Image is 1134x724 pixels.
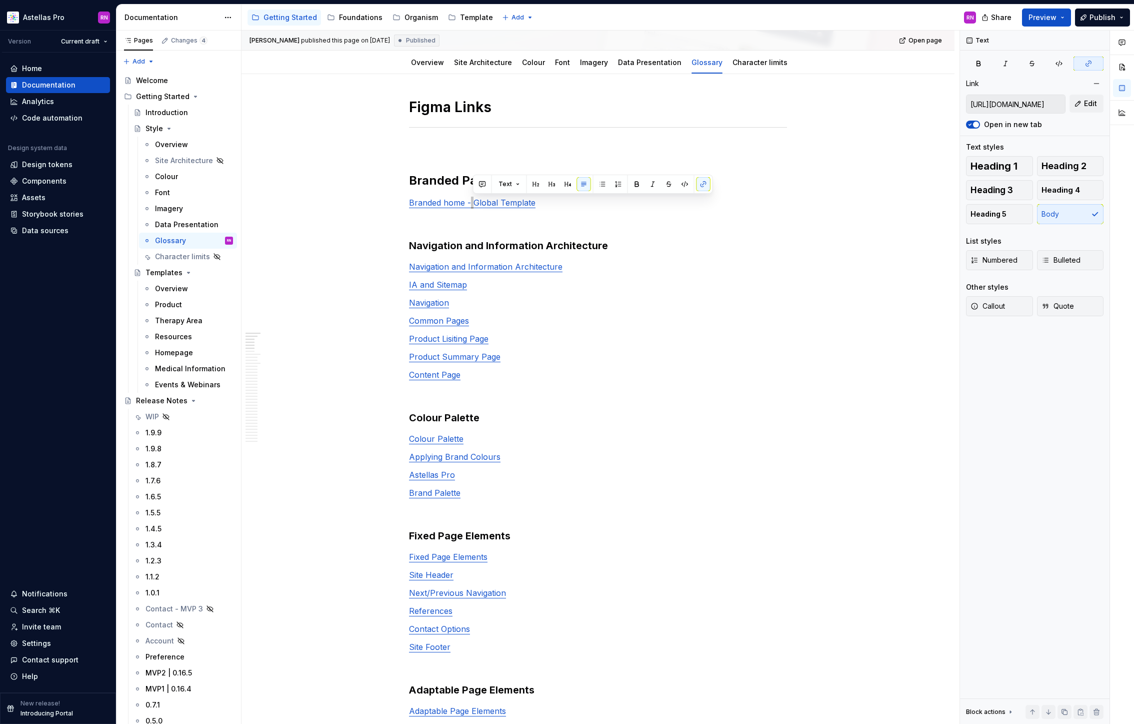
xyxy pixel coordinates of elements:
a: Overview [411,58,444,67]
a: Site Architecture [454,58,512,67]
a: Therapy Area [139,313,237,329]
div: Colour [155,172,178,182]
div: 1.5.5 [145,508,160,518]
a: Resources [139,329,237,345]
div: Analytics [22,97,54,107]
a: 1.4.5 [129,521,237,537]
a: Style [129,121,237,137]
a: 1.9.9 [129,425,237,441]
h2: Branded Pages [409,173,787,189]
h3: Colour Palette [409,411,787,425]
span: Edit [1084,99,1097,109]
div: Site Architecture [450,52,516,73]
div: Colour [518,52,549,73]
a: 1.6.5 [129,489,237,505]
div: Data Presentation [614,52,685,73]
button: Notifications [6,586,110,602]
span: Add [132,58,145,66]
a: Getting Started [247,10,321,26]
div: Character limits [728,52,791,73]
div: List styles [966,236,1001,246]
a: 1.7.6 [129,473,237,489]
a: Navigation [409,298,449,308]
a: Font [139,185,237,201]
button: Quote [1037,296,1104,316]
a: Template [444,10,497,26]
button: Heading 2 [1037,156,1104,176]
div: Code automation [22,113,82,123]
div: Contact - MVP 3 [145,604,203,614]
a: Components [6,173,110,189]
span: 4 [199,37,207,45]
a: Applying Brand Colours [409,452,500,462]
a: 0.7.1 [129,697,237,713]
a: Introduction [129,105,237,121]
div: Product [155,300,182,310]
a: Product Summary Page [409,352,500,362]
a: Events & Webinars [139,377,237,393]
a: Site Header [409,570,453,580]
a: Settings [6,635,110,651]
div: 1.8.7 [145,460,161,470]
span: Open page [908,37,942,45]
a: Astellas Pro [409,470,455,480]
button: Contact support [6,652,110,668]
span: Publish [1089,13,1115,23]
button: Heading 5 [966,204,1033,224]
div: Version [8,38,31,46]
div: Introduction [145,108,188,118]
p: New release! [20,699,60,707]
a: Colour [139,169,237,185]
div: Getting Started [120,89,237,105]
a: Account [129,633,237,649]
button: Callout [966,296,1033,316]
a: Assets [6,190,110,206]
div: Settings [22,638,51,648]
a: Data Presentation [139,217,237,233]
a: Next/Previous Navigation [409,588,506,598]
label: Open in new tab [984,120,1042,130]
div: Welcome [136,76,168,86]
a: Content Page [409,370,460,380]
a: Documentation [6,77,110,93]
div: published this page on [DATE] [301,37,390,45]
span: Heading 5 [970,209,1006,219]
span: Heading 3 [970,185,1013,195]
a: Templates [129,265,237,281]
h1: Figma Links [409,98,787,116]
div: Preference [145,652,184,662]
button: Publish [1075,9,1130,27]
a: MVP1 | 0.16.4 [129,681,237,697]
a: Font [555,58,570,67]
a: Fixed Page Elements [409,552,487,562]
div: Contact [145,620,173,630]
div: Design system data [8,144,67,152]
div: 1.2.3 [145,556,161,566]
button: Search ⌘K [6,602,110,618]
div: Site Architecture [155,156,213,166]
div: Events & Webinars [155,380,220,390]
div: Other styles [966,282,1008,292]
button: Current draft [56,35,112,49]
div: Overview [155,140,188,150]
a: Organism [388,10,442,26]
div: 1.4.5 [145,524,161,534]
div: 0.7.1 [145,700,160,710]
h3: Fixed Page Elements [409,529,787,543]
a: Brand Palette [409,488,460,498]
a: GlossaryRN [139,233,237,249]
div: Glossary [155,236,186,246]
a: Product [139,297,237,313]
div: Help [22,671,38,681]
span: Callout [970,301,1005,311]
a: Common Pages [409,316,469,326]
div: Font [551,52,574,73]
a: 1.8.7 [129,457,237,473]
div: Getting Started [263,13,317,23]
span: [PERSON_NAME] [249,37,299,45]
a: Product Lisiting Page [409,334,488,344]
div: Style [145,124,163,134]
div: Account [145,636,174,646]
p: Introducing Portal [20,709,73,717]
button: Edit [1069,95,1103,113]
